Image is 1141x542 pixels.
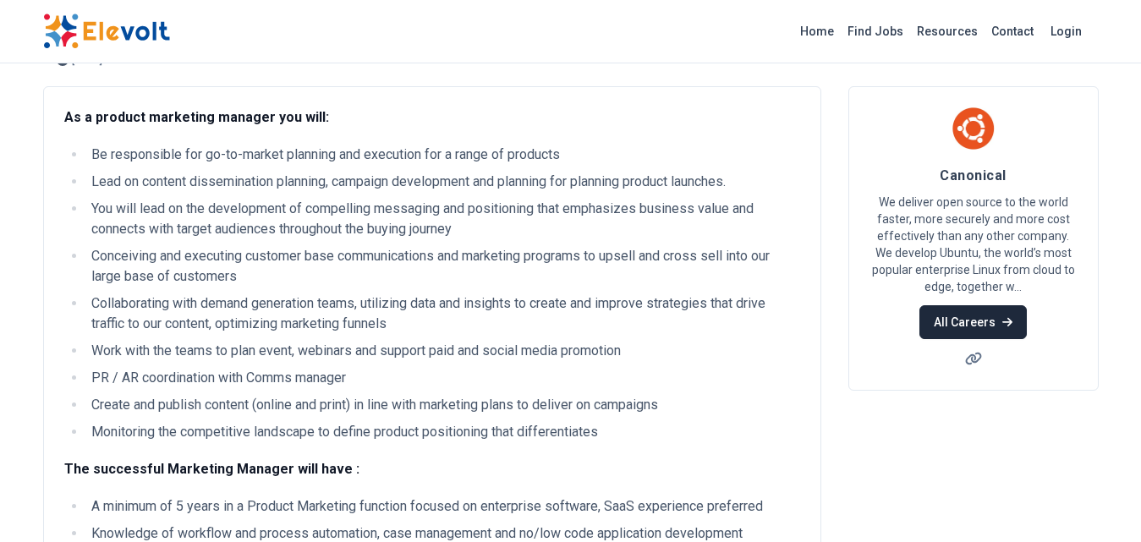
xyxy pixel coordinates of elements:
p: - closed [106,55,142,65]
a: Resources [910,18,985,45]
p: We deliver open source to the world faster, more securely and more cost effectively than any othe... [869,194,1078,295]
strong: The successful Marketing Manager will have : [64,461,359,477]
a: Find Jobs [841,18,910,45]
li: PR / AR coordination with Comms manager [86,368,800,388]
span: Canonical [940,167,1006,183]
span: [DATE] [72,55,102,65]
li: Conceiving and executing customer base communications and marketing programs to upsell and cross ... [86,246,800,287]
a: Login [1040,14,1092,48]
li: Monitoring the competitive landscape to define product positioning that differentiates [86,422,800,442]
li: You will lead on the development of compelling messaging and positioning that emphasizes business... [86,199,800,239]
img: Elevolt [43,14,170,49]
img: Canonical [952,107,995,150]
a: All Careers [919,305,1027,339]
li: Collaborating with demand generation teams, utilizing data and insights to create and improve str... [86,293,800,334]
a: Home [793,18,841,45]
strong: As a product marketing manager you will: [64,109,329,125]
iframe: Chat Widget [1056,461,1141,542]
li: Work with the teams to plan event, webinars and support paid and social media promotion [86,341,800,361]
li: Create and publish content (online and print) in line with marketing plans to deliver on campaigns [86,395,800,415]
li: Be responsible for go-to-market planning and execution for a range of products [86,145,800,165]
li: A minimum of 5 years in a Product Marketing function focused on enterprise software, SaaS experie... [86,496,800,517]
a: Contact [985,18,1040,45]
li: Lead on content dissemination planning, campaign development and planning for planning product la... [86,172,800,192]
